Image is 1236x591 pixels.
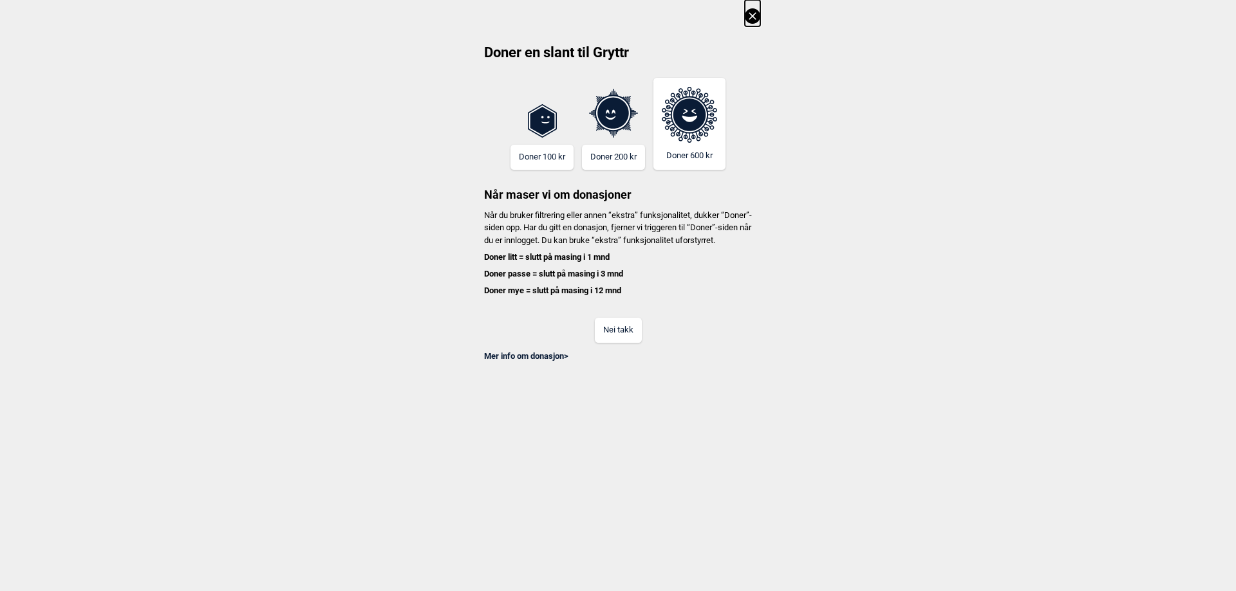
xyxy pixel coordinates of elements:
[653,78,726,170] button: Doner 600 kr
[484,286,621,295] b: Doner mye = slutt på masing i 12 mnd
[476,170,760,203] h3: Når maser vi om donasjoner
[476,43,760,71] h2: Doner en slant til Gryttr
[484,351,568,361] a: Mer info om donasjon>
[476,209,760,297] p: Når du bruker filtrering eller annen “ekstra” funksjonalitet, dukker “Doner”-siden opp. Har du gi...
[484,252,610,262] b: Doner litt = slutt på masing i 1 mnd
[510,145,574,170] button: Doner 100 kr
[484,269,623,278] b: Doner passe = slutt på masing i 3 mnd
[582,145,645,170] button: Doner 200 kr
[595,318,642,343] button: Nei takk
